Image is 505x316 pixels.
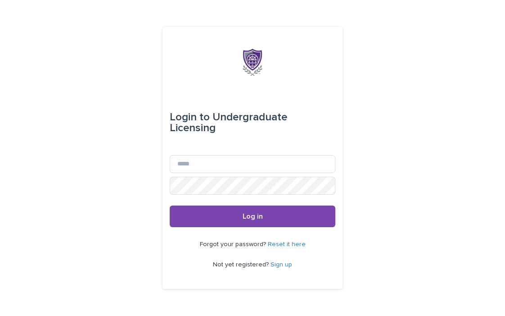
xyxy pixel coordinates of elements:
[170,112,210,123] span: Login to
[268,241,306,247] a: Reset it here
[170,105,335,141] div: Undergraduate Licensing
[213,261,271,268] span: Not yet registered?
[170,206,335,227] button: Log in
[271,261,292,268] a: Sign up
[243,213,263,220] span: Log in
[200,241,268,247] span: Forgot your password?
[243,49,262,76] img: x6gApCqSSRW4kcS938hP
